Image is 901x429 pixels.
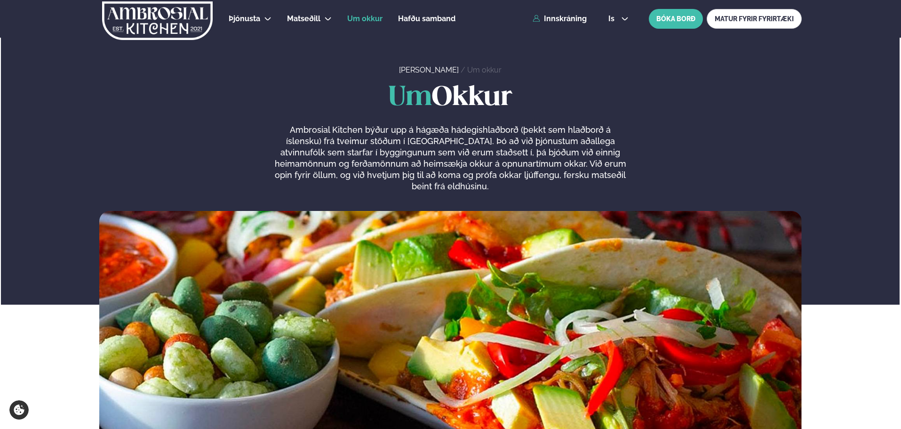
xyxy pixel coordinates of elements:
span: Þjónusta [229,14,260,23]
span: Um [389,85,432,111]
a: Innskráning [533,15,587,23]
a: Um okkur [467,65,502,74]
p: Ambrosial Kitchen býður upp á hágæða hádegishlaðborð (þekkt sem hlaðborð á íslensku) frá tveimur ... [272,124,628,192]
a: Matseðill [287,13,320,24]
span: is [608,15,617,23]
a: MATUR FYRIR FYRIRTÆKI [707,9,802,29]
a: Cookie settings [9,400,29,420]
a: Hafðu samband [398,13,455,24]
span: Matseðill [287,14,320,23]
a: Þjónusta [229,13,260,24]
button: BÓKA BORÐ [649,9,703,29]
button: is [601,15,636,23]
a: [PERSON_NAME] [399,65,459,74]
span: Hafðu samband [398,14,455,23]
span: Um okkur [347,14,383,23]
h1: Okkur [99,83,802,113]
span: / [461,65,467,74]
img: logo [101,1,214,40]
a: Um okkur [347,13,383,24]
